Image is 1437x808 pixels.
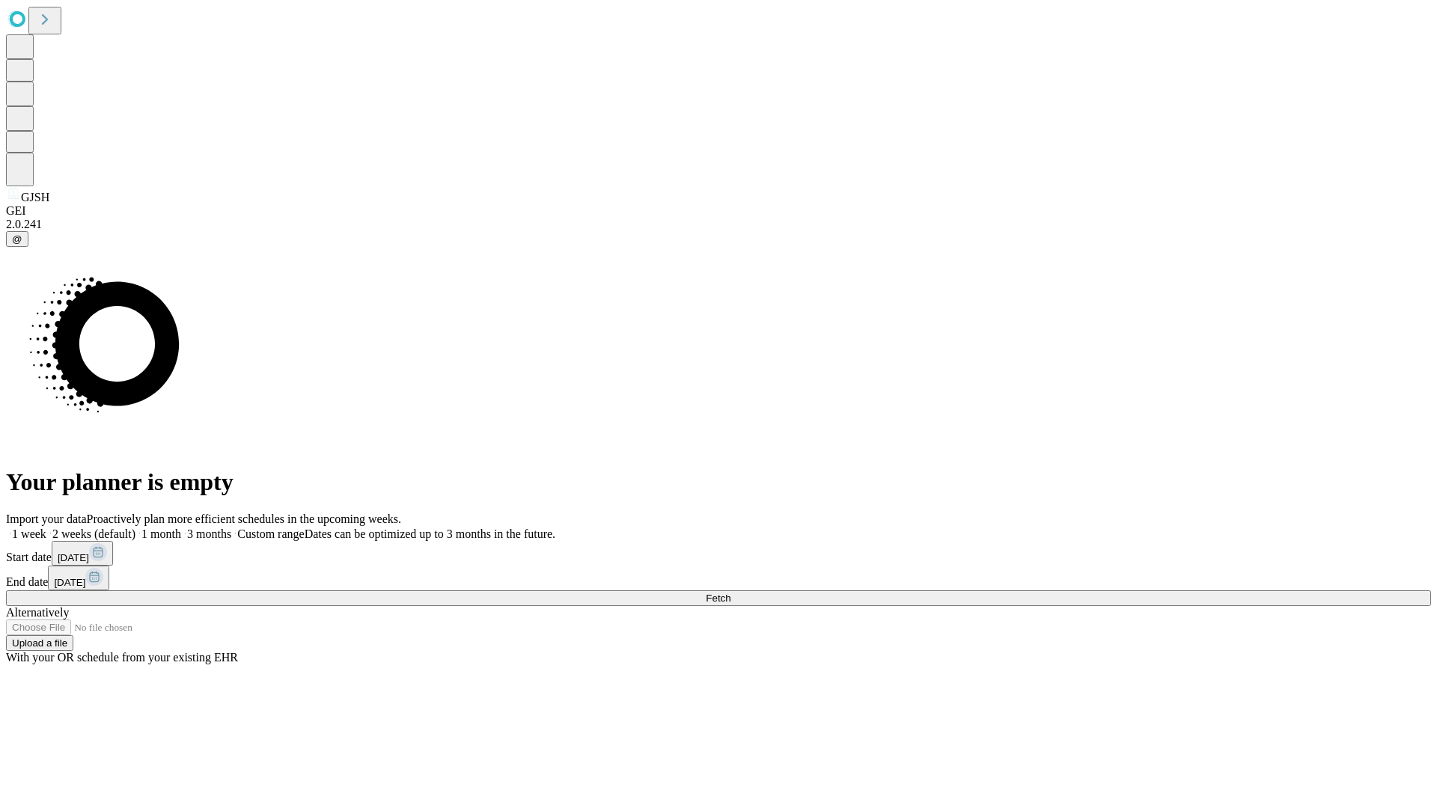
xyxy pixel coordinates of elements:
span: 3 months [187,527,231,540]
span: 2 weeks (default) [52,527,135,540]
span: Fetch [706,593,730,604]
span: Custom range [237,527,304,540]
span: @ [12,233,22,245]
span: 1 week [12,527,46,540]
span: [DATE] [54,577,85,588]
span: Import your data [6,512,87,525]
span: With your OR schedule from your existing EHR [6,651,238,664]
h1: Your planner is empty [6,468,1431,496]
span: Proactively plan more efficient schedules in the upcoming weeks. [87,512,401,525]
button: [DATE] [52,541,113,566]
span: GJSH [21,191,49,203]
button: Fetch [6,590,1431,606]
button: Upload a file [6,635,73,651]
button: [DATE] [48,566,109,590]
span: 1 month [141,527,181,540]
div: GEI [6,204,1431,218]
span: [DATE] [58,552,89,563]
div: 2.0.241 [6,218,1431,231]
button: @ [6,231,28,247]
div: Start date [6,541,1431,566]
span: Alternatively [6,606,69,619]
span: Dates can be optimized up to 3 months in the future. [305,527,555,540]
div: End date [6,566,1431,590]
